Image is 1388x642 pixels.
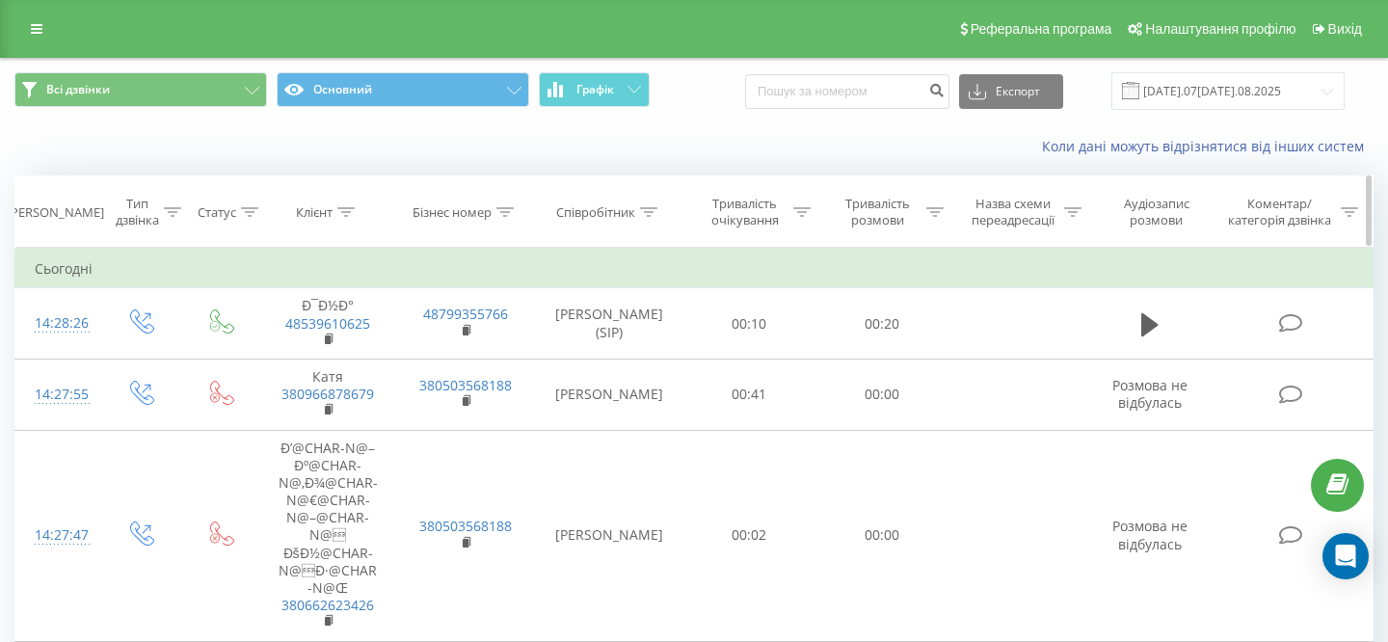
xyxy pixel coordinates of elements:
a: 48799355766 [423,305,508,323]
input: Пошук за номером [745,74,949,109]
div: Коментар/категорія дзвінка [1223,196,1336,228]
a: 380503568188 [419,517,512,535]
td: Ð’@CHAR-N@–Ðº@CHAR-N@‚Ð¾@CHAR-N@€@CHAR-N@–@CHAR-N@ ÐšÐ½@CHAR-N@Ð·@CHAR-N@Œ [259,430,397,641]
div: Open Intercom Messenger [1322,533,1369,579]
td: Сьогодні [15,250,1374,288]
span: Вихід [1328,21,1362,37]
td: Ð¯Ð½Ð° [259,288,397,360]
a: 380966878679 [281,385,374,403]
div: Тривалість очікування [701,196,789,228]
td: 00:00 [815,430,948,641]
span: Розмова не відбулась [1112,517,1188,552]
div: [PERSON_NAME] [7,204,104,221]
a: 48539610625 [285,314,370,333]
a: 380662623426 [281,596,374,614]
button: Графік [539,72,650,107]
td: 00:02 [683,430,816,641]
div: Назва схеми переадресації [966,196,1059,228]
div: 14:27:47 [35,517,81,554]
div: Тип дзвінка [116,196,159,228]
div: 14:28:26 [35,305,81,342]
div: Співробітник [556,204,635,221]
a: Коли дані можуть відрізнятися вiд інших систем [1042,137,1374,155]
td: 00:00 [815,359,948,430]
div: Клієнт [296,204,333,221]
div: Бізнес номер [413,204,492,221]
button: Основний [277,72,529,107]
div: 14:27:55 [35,376,81,414]
td: 00:20 [815,288,948,360]
div: Аудіозапис розмови [1104,196,1209,228]
span: Графік [576,83,614,96]
span: Налаштування профілю [1145,21,1295,37]
td: [PERSON_NAME] [535,359,683,430]
td: [PERSON_NAME](SIP) [535,288,683,360]
span: Розмова не відбулась [1112,376,1188,412]
a: 380503568188 [419,376,512,394]
td: [PERSON_NAME] [535,430,683,641]
button: Всі дзвінки [14,72,267,107]
td: Катя [259,359,397,430]
td: 00:10 [683,288,816,360]
span: Реферальна програма [971,21,1112,37]
td: 00:41 [683,359,816,430]
button: Експорт [959,74,1063,109]
div: Статус [198,204,236,221]
div: Тривалість розмови [833,196,921,228]
span: Всі дзвінки [46,82,110,97]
